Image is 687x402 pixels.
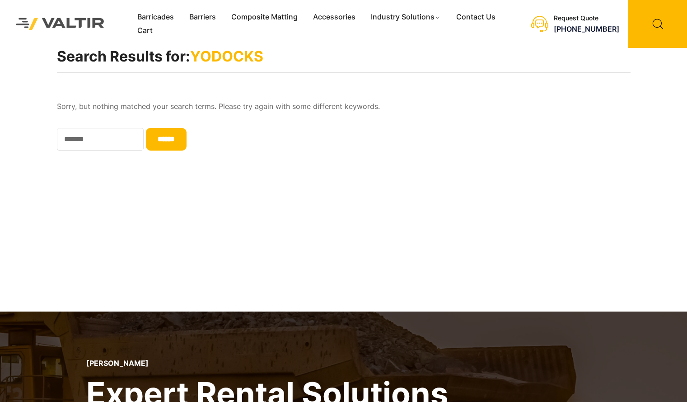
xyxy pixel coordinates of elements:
[449,10,503,24] a: Contact Us
[130,10,182,24] a: Barricades
[554,24,619,33] a: [PHONE_NUMBER]
[57,100,631,114] p: Sorry, but nothing matched your search terms. Please try again with some different keywords.
[57,48,631,73] h1: Search Results for:
[130,24,160,38] a: Cart
[305,10,363,24] a: Accessories
[554,14,619,22] div: Request Quote
[182,10,224,24] a: Barriers
[86,359,448,368] p: [PERSON_NAME]
[7,9,114,39] img: Valtir Rentals
[363,10,449,24] a: Industry Solutions
[224,10,305,24] a: Composite Matting
[190,47,263,65] span: YODOCKS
